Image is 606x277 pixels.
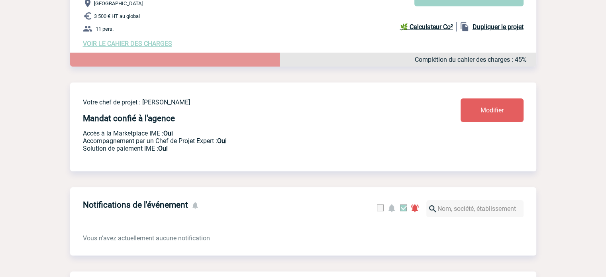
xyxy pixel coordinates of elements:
p: Accès à la Marketplace IME : [83,130,414,137]
span: 3 500 € HT au global [94,13,140,19]
a: 🌿 Calculateur Co² [400,22,457,31]
a: VOIR LE CAHIER DES CHARGES [83,40,172,47]
h4: Notifications de l'événement [83,200,188,210]
b: Oui [163,130,173,137]
img: file_copy-black-24dp.png [460,22,469,31]
b: Dupliquer le projet [473,23,524,31]
span: [GEOGRAPHIC_DATA] [94,0,143,6]
span: 11 pers. [96,26,114,32]
b: Oui [217,137,227,145]
p: Conformité aux process achat client, Prise en charge de la facturation, Mutualisation de plusieur... [83,145,414,152]
b: Oui [158,145,168,152]
h4: Mandat confié à l'agence [83,114,175,123]
span: Modifier [480,106,504,114]
p: Prestation payante [83,137,414,145]
p: Votre chef de projet : [PERSON_NAME] [83,98,414,106]
b: 🌿 Calculateur Co² [400,23,453,31]
span: Vous n'avez actuellement aucune notification [83,234,210,242]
